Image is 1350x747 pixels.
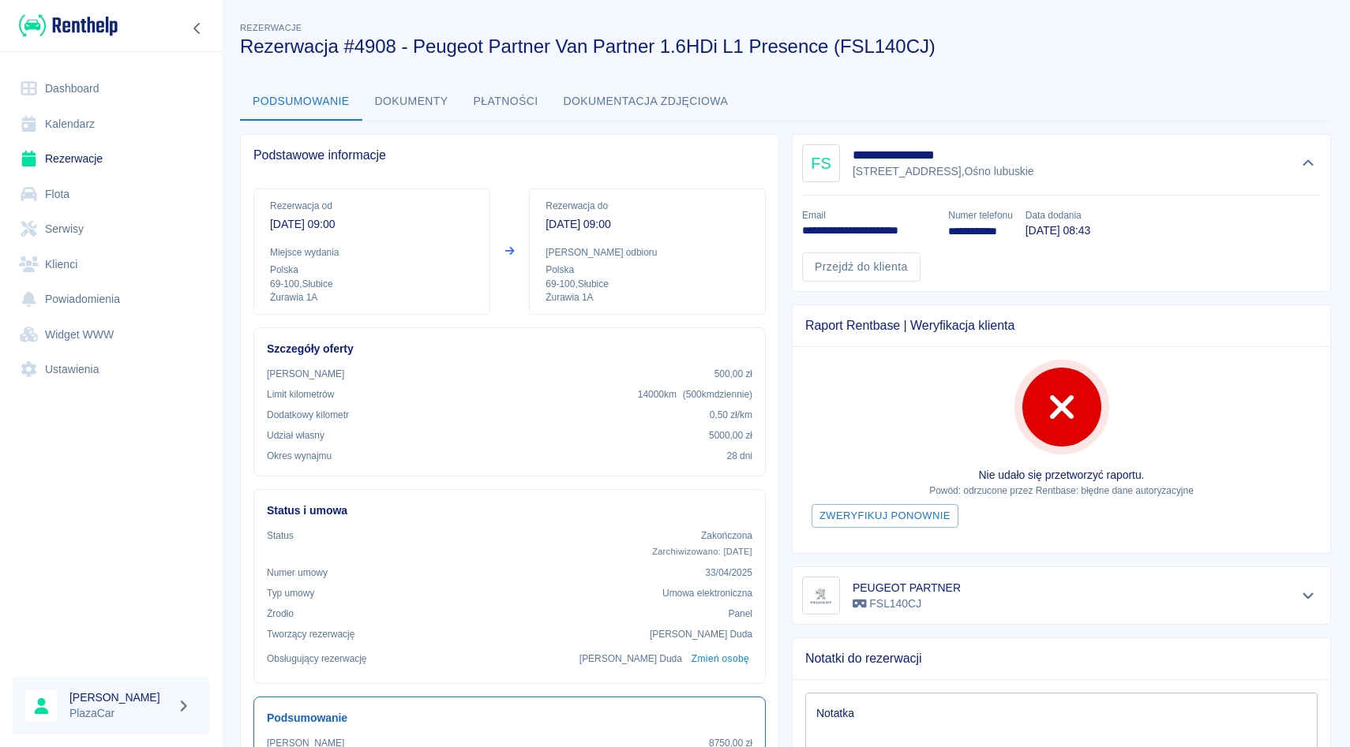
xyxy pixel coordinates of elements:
img: Image [805,580,837,611]
h6: [PERSON_NAME] [69,689,171,705]
button: Podsumowanie [240,83,362,121]
p: [PERSON_NAME] [267,367,344,381]
p: Limit kilometrów [267,387,334,402]
p: Miejsce wydania [270,245,474,260]
p: Polska [270,263,474,277]
p: Rezerwacja od [270,199,474,213]
p: Zakończona [652,529,752,543]
p: Polska [546,263,749,277]
p: Nie udało się przetworzyć raportu. [805,467,1318,484]
button: Zmień osobę [688,648,752,670]
a: Renthelp logo [13,13,118,39]
a: Kalendarz [13,106,209,142]
p: Udział własny [267,428,324,443]
p: [STREET_ADDRESS] , Ośno lubuskie [853,163,1034,180]
h6: Podsumowanie [267,710,752,726]
p: [PERSON_NAME] odbioru [546,245,749,260]
span: Rezerwacje [240,23,302,32]
a: Dashboard [13,71,209,106]
span: Raport Rentbase | Weryfikacja klienta [805,318,1318,334]
p: 14000 km [638,387,752,402]
p: [DATE] 09:00 [270,216,474,233]
a: Klienci [13,247,209,282]
span: ( 500 km dziennie ) [683,389,752,400]
p: Żurawia 1A [546,291,749,304]
p: Numer umowy [267,566,328,580]
a: Flota [13,177,209,212]
p: 5000,00 zł [709,428,752,443]
div: FS [802,144,840,182]
button: Zweryfikuj ponownie [812,504,958,529]
p: 69-100 , Słubice [270,277,474,291]
a: Przejdź do klienta [802,252,921,282]
span: Notatki do rezerwacji [805,651,1318,667]
img: Renthelp logo [19,13,118,39]
p: [PERSON_NAME] Duda [650,627,752,641]
p: 500,00 zł [714,367,752,381]
a: Rezerwacje [13,141,209,177]
h6: Status i umowa [267,502,752,519]
a: Serwisy [13,211,209,247]
a: Widget WWW [13,317,209,353]
p: [DATE] 08:43 [1026,222,1090,239]
a: Ustawienia [13,352,209,387]
button: Pokaż szczegóły [1296,585,1322,607]
button: Dokumentacja zdjęciowa [551,83,741,121]
button: Ukryj szczegóły [1296,152,1322,174]
p: PlazaCar [69,705,171,722]
p: 69-100 , Słubice [546,277,749,291]
button: Płatności [461,83,551,121]
p: [DATE] 09:00 [546,216,749,233]
p: Powód: odrzucone przez Rentbase: błędne dane autoryzacyjne [805,484,1318,498]
p: 33/04/2025 [705,566,752,580]
h6: Szczegóły oferty [267,341,752,357]
p: [PERSON_NAME] Duda [579,652,682,666]
a: Powiadomienia [13,282,209,317]
p: Obsługujący rezerwację [267,652,367,666]
button: Zwiń nawigację [186,18,209,39]
p: Umowa elektroniczna [662,586,752,600]
h6: PEUGEOT PARTNER [853,580,961,596]
p: Żurawia 1A [270,291,474,304]
p: 28 dni [727,449,752,463]
p: Email [802,208,936,222]
p: Okres wynajmu [267,449,332,463]
h3: Rezerwacja #4908 - Peugeot Partner Van Partner 1.6HDi L1 Presence (FSL140CJ) [240,35,1318,58]
span: Zarchiwizowano: [DATE] [652,547,752,556]
p: Rezerwacja do [546,199,749,213]
p: FSL140CJ [853,596,961,612]
p: Typ umowy [267,586,314,600]
p: Dodatkowy kilometr [267,408,349,422]
p: Data dodania [1026,208,1090,222]
p: Panel [729,607,753,621]
p: Tworzący rezerwację [267,627,354,641]
p: Żrodło [267,607,294,621]
button: Dokumenty [362,83,461,121]
p: 0,50 zł /km [710,408,752,422]
p: Numer telefonu [948,208,1012,222]
p: Status [267,529,294,543]
span: Podstawowe informacje [253,148,766,163]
